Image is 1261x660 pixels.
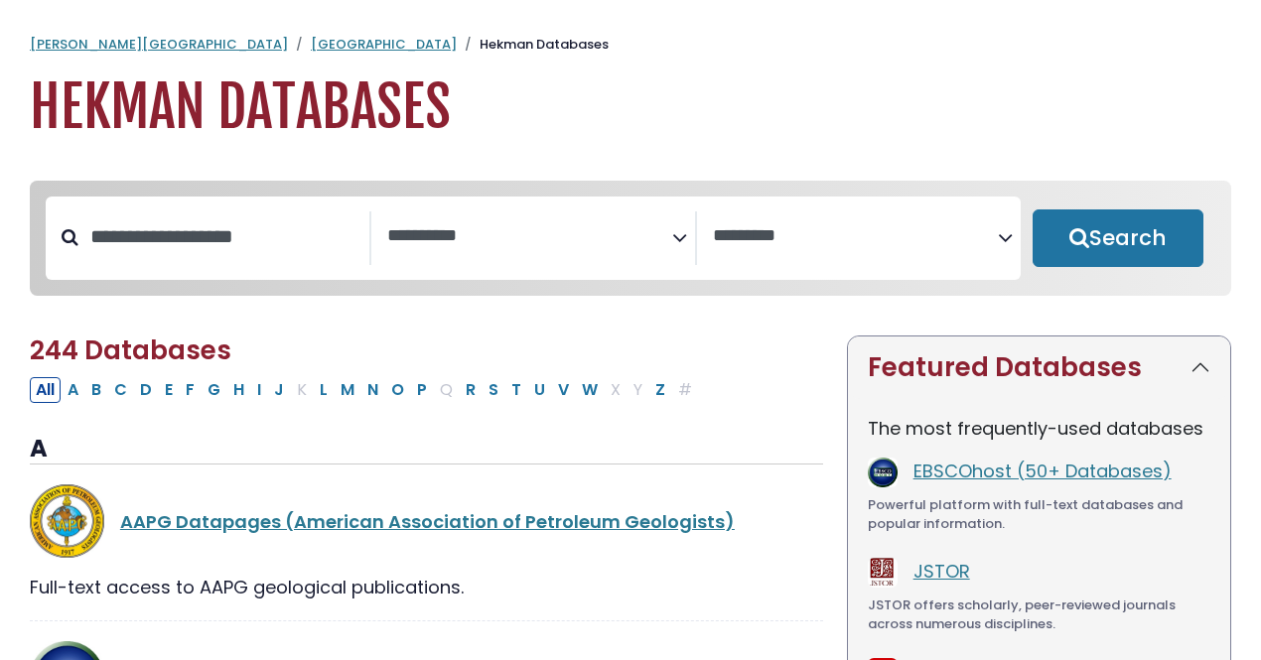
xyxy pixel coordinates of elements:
[120,509,735,534] a: AAPG Datapages (American Association of Petroleum Geologists)
[30,35,1231,55] nav: breadcrumb
[85,377,107,403] button: Filter Results B
[868,595,1210,634] div: JSTOR offers scholarly, peer-reviewed journals across numerous disciplines.
[457,35,609,55] li: Hekman Databases
[713,226,998,247] textarea: Search
[30,181,1231,296] nav: Search filters
[868,415,1210,442] p: The most frequently-used databases
[505,377,527,403] button: Filter Results T
[30,377,61,403] button: All
[1033,209,1203,267] button: Submit for Search Results
[387,226,672,247] textarea: Search
[314,377,334,403] button: Filter Results L
[552,377,575,403] button: Filter Results V
[848,336,1230,399] button: Featured Databases
[62,377,84,403] button: Filter Results A
[30,35,288,54] a: [PERSON_NAME][GEOGRAPHIC_DATA]
[576,377,604,403] button: Filter Results W
[913,559,970,584] a: JSTOR
[460,377,482,403] button: Filter Results R
[227,377,250,403] button: Filter Results H
[411,377,433,403] button: Filter Results P
[180,377,201,403] button: Filter Results F
[202,377,226,403] button: Filter Results G
[868,495,1210,534] div: Powerful platform with full-text databases and popular information.
[361,377,384,403] button: Filter Results N
[30,435,823,464] h3: A
[528,377,551,403] button: Filter Results U
[108,377,133,403] button: Filter Results C
[30,574,823,600] div: Full-text access to AAPG geological publications.
[78,220,369,253] input: Search database by title or keyword
[268,377,290,403] button: Filter Results J
[913,459,1172,483] a: EBSCOhost (50+ Databases)
[335,377,360,403] button: Filter Results M
[30,74,1231,141] h1: Hekman Databases
[30,332,231,368] span: 244 Databases
[251,377,267,403] button: Filter Results I
[159,377,179,403] button: Filter Results E
[30,376,700,401] div: Alpha-list to filter by first letter of database name
[311,35,457,54] a: [GEOGRAPHIC_DATA]
[385,377,410,403] button: Filter Results O
[483,377,504,403] button: Filter Results S
[134,377,158,403] button: Filter Results D
[649,377,671,403] button: Filter Results Z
